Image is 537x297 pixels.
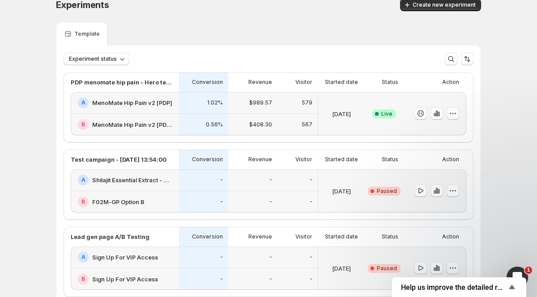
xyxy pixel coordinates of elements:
span: Help us improve the detailed report for A/B campaigns [401,283,507,292]
span: Experiment status [69,55,117,63]
p: Test campaign - [DATE] 13:54:00 [71,155,166,164]
p: - [310,176,312,184]
span: Create new experiment [413,1,476,8]
p: - [269,176,272,184]
p: Status [382,156,398,163]
p: Conversion [192,233,223,240]
p: Visitor [295,233,312,240]
p: Template [74,30,100,38]
p: Started date [325,79,358,86]
p: Conversion [192,79,223,86]
p: $408.30 [249,121,272,128]
h2: B [81,121,85,128]
p: Visitor [295,79,312,86]
p: Status [382,79,398,86]
p: $989.57 [249,99,272,106]
p: - [220,276,223,283]
h2: A [81,254,85,261]
p: Started date [325,233,358,240]
p: - [269,254,272,261]
p: - [269,276,272,283]
p: PDP menomate hip pain - Hero test - New Copy + image [71,78,174,87]
h2: Sign Up For VIP Access [92,253,158,262]
p: 0.56% [206,121,223,128]
p: Revenue [248,156,272,163]
p: [DATE] [332,109,351,118]
iframe: Intercom live chat [507,267,528,288]
p: Action [442,79,459,86]
h2: MenoMate Hip Pain v2 [PDP] [92,98,172,107]
h2: A [81,99,85,106]
p: Revenue [248,233,272,240]
h2: Shilajit Essential Extract - Wellness Nest [92,176,174,184]
iframe: Intercom notifications message [358,206,537,273]
h2: MenoMate Hip Pain v2 [PDP]-verB [92,120,174,129]
p: - [310,276,312,283]
p: 1.02% [207,99,223,106]
p: - [220,176,223,184]
button: Experiment status [64,53,129,65]
p: - [220,254,223,261]
p: - [310,198,312,205]
span: 1 [525,267,532,274]
button: Show survey - Help us improve the detailed report for A/B campaigns [401,282,517,293]
p: 579 [302,99,312,106]
button: Sort the results [461,53,473,65]
span: Paused [377,188,397,195]
p: [DATE] [332,187,351,196]
p: Conversion [192,156,223,163]
p: 567 [302,121,312,128]
h2: B [81,198,85,205]
p: Visitor [295,156,312,163]
p: [DATE] [332,264,351,273]
h2: F02M-GP Option B [92,197,145,206]
p: - [310,254,312,261]
h2: B [81,276,85,283]
h2: Sign Up For VIP Access [92,275,158,284]
p: Lead gen page A/B Testing [71,232,149,241]
p: Action [442,156,459,163]
p: - [220,198,223,205]
h2: A [81,176,85,184]
span: Live [381,110,392,117]
p: Started date [325,156,358,163]
p: Revenue [248,79,272,86]
p: - [269,198,272,205]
